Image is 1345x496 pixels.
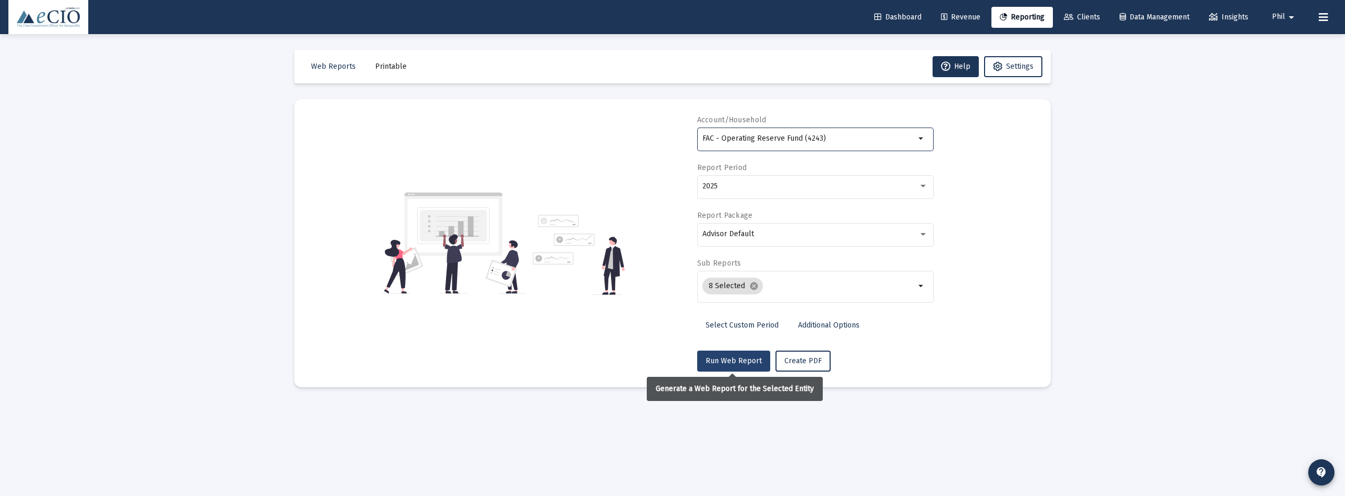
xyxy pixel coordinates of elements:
[702,229,754,238] span: Advisor Default
[1201,7,1257,28] a: Insights
[874,13,922,22] span: Dashboard
[702,278,763,294] mat-chip: 8 Selected
[775,351,831,372] button: Create PDF
[749,281,759,291] mat-icon: cancel
[1285,7,1298,28] mat-icon: arrow_drop_down
[702,182,718,191] span: 2025
[933,7,989,28] a: Revenue
[1000,13,1044,22] span: Reporting
[702,276,915,297] mat-chip-list: Selection
[311,62,356,71] span: Web Reports
[1006,62,1033,71] span: Settings
[915,132,928,145] mat-icon: arrow_drop_down
[1056,7,1109,28] a: Clients
[1272,13,1285,22] span: Phil
[367,56,415,77] button: Printable
[697,259,741,268] label: Sub Reports
[1120,13,1189,22] span: Data Management
[382,191,526,295] img: reporting
[706,321,779,330] span: Select Custom Period
[533,215,625,295] img: reporting-alt
[702,134,915,143] input: Search or select an account or household
[984,56,1042,77] button: Settings
[941,13,980,22] span: Revenue
[1315,466,1328,479] mat-icon: contact_support
[1064,13,1100,22] span: Clients
[16,7,80,28] img: Dashboard
[915,280,928,292] mat-icon: arrow_drop_down
[784,356,822,365] span: Create PDF
[697,115,767,124] label: Account/Household
[375,62,407,71] span: Printable
[303,56,364,77] button: Web Reports
[933,56,979,77] button: Help
[1111,7,1198,28] a: Data Management
[706,356,762,365] span: Run Web Report
[697,351,770,372] button: Run Web Report
[991,7,1053,28] a: Reporting
[941,62,970,71] span: Help
[697,211,753,220] label: Report Package
[1209,13,1248,22] span: Insights
[866,7,930,28] a: Dashboard
[697,163,747,172] label: Report Period
[1259,6,1310,27] button: Phil
[798,321,860,330] span: Additional Options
